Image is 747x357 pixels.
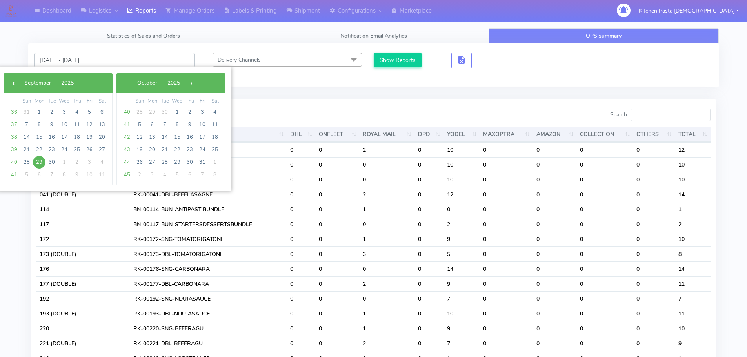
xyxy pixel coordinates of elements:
span: 9 [71,169,83,181]
td: 12 [675,142,711,157]
span: 44 [121,156,133,169]
td: 0 [577,246,633,261]
span: 31 [196,156,209,169]
span: 6 [184,169,196,181]
span: 26 [83,143,96,156]
td: 0 [287,321,316,336]
span: 28 [158,156,171,169]
th: ROYAL MAIL : activate to sort column ascending [360,127,414,142]
span: 39 [8,143,20,156]
span: 12 [133,131,146,143]
td: BN-00117-BUN-STARTERSDESSERTSBUNDLE [130,217,287,232]
td: 0 [316,187,360,202]
th: OTHERS : activate to sort column ascending [633,127,675,142]
td: 0 [533,276,577,291]
span: 1 [171,106,184,118]
td: 0 [415,142,444,157]
th: weekday [146,97,158,106]
span: 30 [184,156,196,169]
th: COLLECTION : activate to sort column ascending [577,127,633,142]
span: 42 [121,131,133,143]
td: 0 [316,261,360,276]
td: 0 [480,321,533,336]
span: 7 [45,169,58,181]
td: 2 [444,217,480,232]
span: 27 [146,156,158,169]
th: weekday [209,97,221,106]
span: 11 [209,118,221,131]
td: 14 [675,187,711,202]
td: 0 [480,232,533,246]
td: 041 (DOUBLE) [36,187,130,202]
th: weekday [171,97,184,106]
td: 8 [675,246,711,261]
button: Show Reports [374,53,422,67]
span: 6 [33,169,45,181]
span: 1 [209,156,221,169]
td: 0 [316,157,360,172]
td: 0 [287,232,316,246]
th: weekday [33,97,45,106]
td: 9 [444,232,480,246]
span: 15 [171,131,184,143]
button: ‹ [7,77,19,89]
span: 28 [20,156,33,169]
td: RK-00192-SNG-NDUJASAUCE [130,291,287,306]
th: weekday [83,97,96,106]
td: 0 [633,202,675,217]
td: 10 [444,142,480,157]
td: 9 [444,321,480,336]
td: 0 [316,202,360,217]
td: 117 [36,217,130,232]
td: 0 [577,232,633,246]
span: 29 [171,156,184,169]
th: weekday [158,97,171,106]
td: 193 (DOUBLE) [36,306,130,321]
th: weekday [133,97,146,106]
td: 0 [287,246,316,261]
td: 7 [444,291,480,306]
td: 0 [633,321,675,336]
td: 221 (DOUBLE) [36,336,130,351]
td: 0 [480,306,533,321]
span: 15 [33,131,45,143]
span: 18 [209,131,221,143]
span: 3 [146,169,158,181]
td: 0 [633,261,675,276]
td: 0 [316,246,360,261]
span: October [137,79,157,87]
td: RK-00220-SNG-BEEFRAGU [130,321,287,336]
span: 40 [8,156,20,169]
td: 0 [316,321,360,336]
span: Delivery Channels [218,56,261,63]
span: 41 [121,118,133,131]
td: 0 [633,217,675,232]
td: 1 [675,202,711,217]
td: 114 [36,202,130,217]
span: 10 [196,118,209,131]
th: weekday [71,97,83,106]
span: 10 [83,169,96,181]
span: 3 [196,106,209,118]
td: 0 [633,246,675,261]
span: 17 [58,131,71,143]
td: 0 [533,157,577,172]
span: 20 [146,143,158,156]
td: 0 [533,232,577,246]
span: 5 [133,118,146,131]
td: RK-00193-DBL-NDUJASAUCE [130,306,287,321]
td: 0 [577,217,633,232]
td: 0 [633,291,675,306]
td: 0 [415,232,444,246]
span: 14 [158,131,171,143]
td: 0 [480,187,533,202]
span: 10 [58,118,71,131]
span: 11 [71,118,83,131]
span: 13 [146,131,158,143]
td: 0 [316,217,360,232]
span: 5 [171,169,184,181]
td: 0 [533,187,577,202]
th: weekday [196,97,209,106]
td: 0 [577,202,633,217]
